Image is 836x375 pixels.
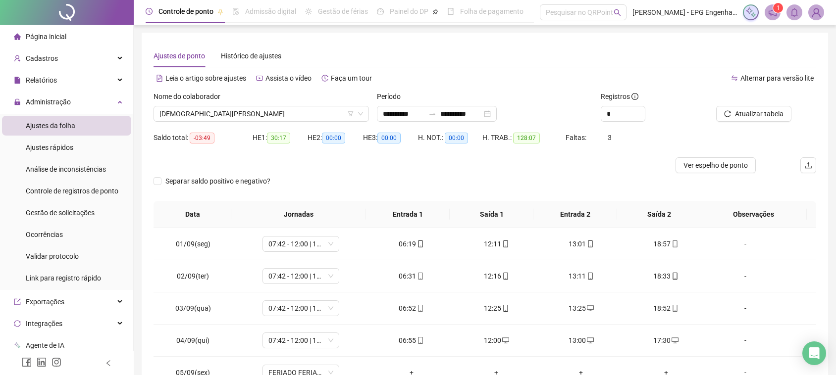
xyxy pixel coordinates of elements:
[676,157,756,173] button: Ver espelho de ponto
[158,7,213,15] span: Controle de ponto
[416,273,424,280] span: mobile
[445,133,468,143] span: 00:00
[631,271,700,281] div: 18:33
[804,161,812,169] span: upload
[802,341,826,365] div: Open Intercom Messenger
[462,271,531,281] div: 12:16
[632,7,737,18] span: [PERSON_NAME] - EPG Engenharia e Construções Ltda
[321,75,328,82] span: history
[14,298,21,305] span: export
[318,7,368,15] span: Gestão de férias
[256,75,263,82] span: youtube
[462,303,531,314] div: 12:25
[716,303,775,314] div: -
[773,3,783,13] sup: 1
[586,305,594,312] span: desktop
[377,133,401,143] span: 00:00
[566,134,588,141] span: Faltas:
[700,201,807,228] th: Observações
[377,8,384,15] span: dashboard
[366,201,450,228] th: Entrada 1
[245,7,296,15] span: Admissão digital
[716,238,775,249] div: -
[708,209,799,220] span: Observações
[232,8,239,15] span: file-done
[363,132,418,143] div: HE 3:
[265,74,312,82] span: Assista o vídeo
[305,8,312,15] span: sun
[14,33,21,40] span: home
[37,357,47,367] span: linkedin
[416,337,424,344] span: mobile
[390,7,428,15] span: Painel do DP
[26,187,118,195] span: Controle de registros de ponto
[177,272,209,280] span: 02/09(ter)
[631,93,638,100] span: info-circle
[165,74,246,82] span: Leia o artigo sobre ajustes
[26,298,64,306] span: Exportações
[745,7,756,18] img: sparkle-icon.fc2bf0ac1784a2077858766a79e2daf3.svg
[416,240,424,247] span: mobile
[176,336,209,344] span: 04/09(qui)
[26,341,64,349] span: Agente de IA
[501,273,509,280] span: mobile
[547,335,616,346] div: 13:00
[267,133,290,143] span: 30:17
[482,132,565,143] div: H. TRAB.:
[14,320,21,327] span: sync
[154,201,231,228] th: Data
[586,240,594,247] span: mobile
[156,75,163,82] span: file-text
[14,98,21,105] span: lock
[348,111,354,117] span: filter
[26,274,101,282] span: Link para registro rápido
[501,305,509,312] span: mobile
[190,133,214,143] span: -03:49
[428,110,436,118] span: to
[460,7,523,15] span: Folha de pagamento
[418,132,482,143] div: H. NOT.:
[768,8,777,17] span: notification
[740,74,814,82] span: Alternar para versão lite
[617,201,701,228] th: Saída 2
[146,8,153,15] span: clock-circle
[614,9,621,16] span: search
[671,240,679,247] span: mobile
[377,238,446,249] div: 06:19
[716,335,775,346] div: -
[462,335,531,346] div: 12:00
[671,337,679,344] span: desktop
[308,132,363,143] div: HE 2:
[513,133,540,143] span: 128:07
[450,201,533,228] th: Saída 1
[601,91,638,102] span: Registros
[26,76,57,84] span: Relatórios
[377,91,407,102] label: Período
[377,271,446,281] div: 06:31
[26,209,95,217] span: Gestão de solicitações
[26,252,79,260] span: Validar protocolo
[547,238,616,249] div: 13:01
[26,54,58,62] span: Cadastros
[26,33,66,41] span: Página inicial
[26,143,73,151] span: Ajustes rápidos
[547,271,616,281] div: 13:11
[14,55,21,62] span: user-add
[322,133,345,143] span: 00:00
[428,110,436,118] span: swap-right
[671,305,679,312] span: mobile
[154,52,205,60] span: Ajustes de ponto
[533,201,617,228] th: Entrada 2
[268,236,333,251] span: 07:42 - 12:00 | 13:00 - 17:30
[735,108,784,119] span: Atualizar tabela
[432,9,438,15] span: pushpin
[52,357,61,367] span: instagram
[586,337,594,344] span: desktop
[790,8,799,17] span: bell
[26,122,75,130] span: Ajustes da folha
[159,106,363,121] span: CRISTIANO JOSE WEISS
[268,269,333,283] span: 07:42 - 12:00 | 13:00 - 17:30
[501,337,509,344] span: desktop
[671,273,679,280] span: mobile
[377,303,446,314] div: 06:52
